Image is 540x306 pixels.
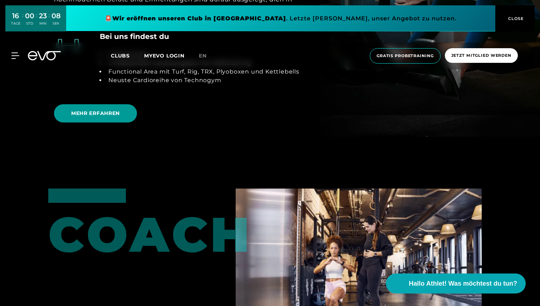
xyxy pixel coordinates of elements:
[51,21,61,26] div: SEK
[144,52,185,59] a: MYEVO LOGIN
[368,48,443,64] a: Gratis Probetraining
[54,99,140,128] a: MEHR ERFAHREN
[25,21,34,26] div: STD
[48,189,107,259] div: COACH
[39,21,47,26] div: MIN
[386,274,526,294] button: Hallo Athlet! Was möchtest du tun?
[36,11,37,30] div: :
[111,52,144,59] a: Clubs
[199,52,215,60] a: en
[71,110,120,117] span: MEHR ERFAHREN
[11,11,20,21] div: 16
[111,52,130,59] span: Clubs
[451,52,511,59] span: Jetzt Mitglied werden
[377,53,434,59] span: Gratis Probetraining
[11,21,20,26] div: TAGE
[506,15,524,22] span: CLOSE
[105,76,299,85] li: Neuste Cardioreihe von Technogym
[39,11,47,21] div: 23
[199,52,207,59] span: en
[495,5,535,31] button: CLOSE
[49,11,50,30] div: :
[443,48,520,64] a: Jetzt Mitglied werden
[25,11,34,21] div: 00
[409,279,517,289] span: Hallo Athlet! Was möchtest du tun?
[51,11,61,21] div: 08
[22,11,23,30] div: :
